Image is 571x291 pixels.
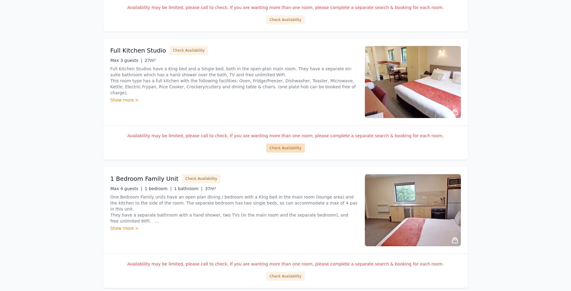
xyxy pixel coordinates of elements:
[110,194,358,224] p: One Bedroom Family units have an open plan dining / bedroom with a King bed in the main room (lou...
[110,5,461,11] p: Availability may be limited, please call to check. If you are wanting more than one room, please ...
[182,174,221,183] button: Check Availability
[110,58,143,63] span: Max 3 guests |
[170,46,208,55] button: Check Availability
[174,186,203,191] span: 1 bathroom |
[205,186,216,191] span: 37m²
[110,97,358,103] div: Show more >
[110,174,179,183] h3: 1 Bedroom Family Unit
[110,225,358,231] div: Show more >
[110,133,461,139] p: Availability may be limited, please call to check. If you are wanting more than one room, please ...
[266,272,305,281] button: Check Availability
[110,66,358,96] p: Full Kitchen Studios have a King bed and a Single bed, both in the open-plan main room. They have...
[266,144,305,153] button: Check Availability
[266,15,305,24] button: Check Availability
[145,186,172,191] span: 1 bedroom |
[110,46,166,55] h3: Full Kitchen Studio
[110,186,143,191] span: Max 4 guests |
[145,58,156,63] span: 27m²
[110,261,461,267] p: Availability may be limited, please call to check. If you are wanting more than one room, please ...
